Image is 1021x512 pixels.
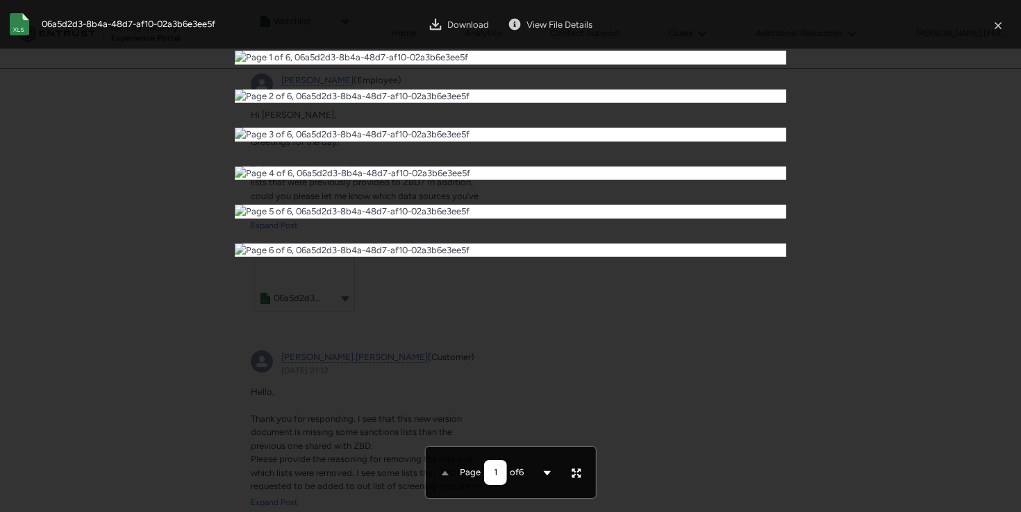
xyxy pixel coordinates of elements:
span: of 6 [510,467,524,477]
img: Page 1 of 6, 06a5d2d3-8b4a-48d7-af10-02a3b6e3ee5f [235,51,786,65]
button: Close [986,11,1009,37]
a: View File Details [502,12,599,37]
img: Page 6 of 6, 06a5d2d3-8b4a-48d7-af10-02a3b6e3ee5f [235,244,786,257]
img: Page 5 of 6, 06a5d2d3-8b4a-48d7-af10-02a3b6e3ee5f [235,205,786,219]
img: Page 2 of 6, 06a5d2d3-8b4a-48d7-af10-02a3b6e3ee5f [235,89,786,103]
span: Download [447,20,489,29]
input: Pageof6 [484,460,507,485]
span: 06a5d2d3-8b4a-48d7-af10-02a3b6e3ee5f [42,17,215,31]
img: Page 3 of 6, 06a5d2d3-8b4a-48d7-af10-02a3b6e3ee5f [235,128,786,142]
img: Page 4 of 6, 06a5d2d3-8b4a-48d7-af10-02a3b6e3ee5f [235,167,786,180]
button: Download [423,12,495,37]
span: View File Details [526,20,592,29]
label: Page [460,460,533,485]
